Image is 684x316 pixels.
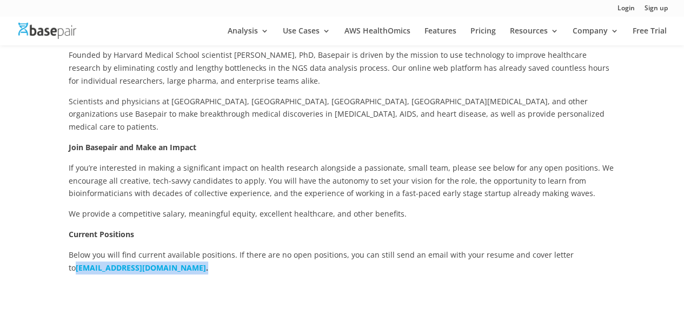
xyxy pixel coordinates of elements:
a: Features [424,27,456,45]
a: Pricing [470,27,496,45]
span: If you’re interested in making a significant impact on health research alongside a passionate, sm... [69,163,614,199]
b: . [206,263,208,273]
p: Below you will find current available positions. If there are no open positions, you can still se... [69,248,616,274]
a: [EMAIL_ADDRESS][DOMAIN_NAME] [76,263,206,273]
img: Basepair [18,23,76,38]
a: Resources [510,27,559,45]
a: Free Trial [633,27,667,45]
a: Company [573,27,619,45]
iframe: Drift Widget Chat Controller [630,262,671,303]
span: Scientists and physicians at [GEOGRAPHIC_DATA], [GEOGRAPHIC_DATA], [GEOGRAPHIC_DATA], [GEOGRAPHIC... [69,96,605,132]
a: Login [617,5,635,16]
a: Use Cases [283,27,330,45]
span: Founded by Harvard Medical School scientist [PERSON_NAME], PhD, Basepair is driven by the mission... [69,50,609,86]
strong: Join Basepair and Make an Impact [69,142,196,152]
strong: Current Positions [69,229,134,239]
span: We provide a competitive salary, meaningful equity, excellent healthcare, and other benefits. [69,209,407,219]
a: AWS HealthOmics [344,27,410,45]
a: Sign up [645,5,668,16]
a: Analysis [228,27,269,45]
